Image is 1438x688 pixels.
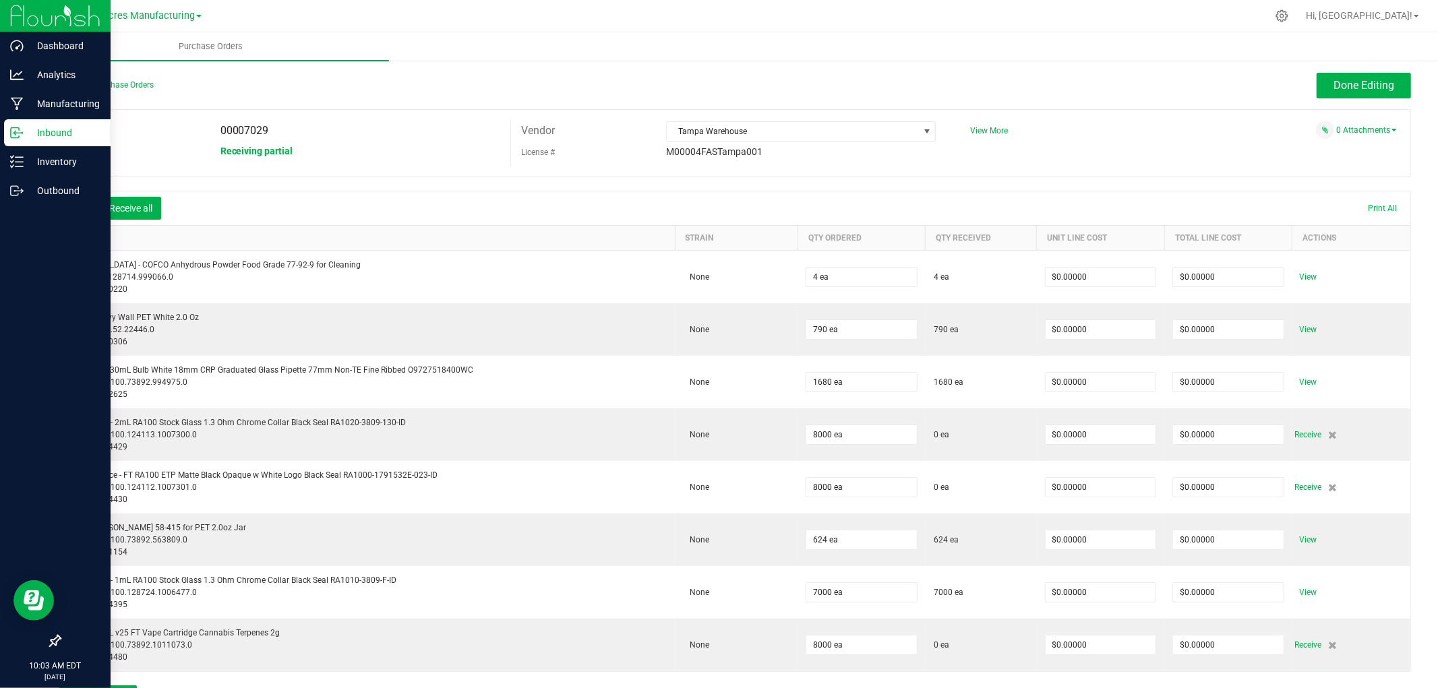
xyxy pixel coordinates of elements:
[1294,479,1321,495] span: Receive
[1334,79,1394,92] span: Done Editing
[934,376,963,388] span: 1680 ea
[1294,269,1321,285] span: View
[926,225,1037,250] th: Qty Received
[666,146,762,157] span: M00004FASTampa001
[1317,73,1411,98] button: Done Editing
[806,373,917,392] input: 0 ea
[683,430,709,439] span: None
[1173,530,1284,549] input: $0.00000
[1037,225,1165,250] th: Unit Line Cost
[934,271,949,283] span: 4 ea
[683,325,709,334] span: None
[1173,635,1284,654] input: $0.00000
[1294,321,1321,338] span: View
[160,40,261,53] span: Purchase Orders
[1294,637,1321,653] span: Receive
[934,534,959,546] span: 624 ea
[1046,583,1156,602] input: $0.00000
[934,429,949,441] span: 0 ea
[1274,9,1290,22] div: Manage settings
[1294,427,1321,443] span: Receive
[13,580,54,621] iframe: Resource center
[667,122,918,141] span: Tampa Warehouse
[1173,268,1284,286] input: $0.00000
[683,535,709,544] span: None
[1294,532,1321,548] span: View
[806,583,917,602] input: 0 ea
[69,311,667,348] div: Jar - Heavy Wall PET White 2.0 Oz SKU: 3.12.52.22446.0 Part: 3000306
[69,416,667,453] div: Cartridge - 2mL RA100 Stock Glass 1.3 Ohm Chrome Collar Black Seal RA1020-3809-130-ID SKU: 2.7010...
[69,259,667,295] div: [MEDICAL_DATA] - COFCO Anhydrous Powder Food Grade 77-92-9 for Cleaning SKU: 3.9.128714.999066.0 ...
[1316,121,1334,139] span: Attach a document
[521,121,555,141] label: Vendor
[69,364,667,400] div: Dropper - 30mL Bulb White 18mm CRP Graduated Glass Pipette 77mm Non-TE Fine Ribbed O9727518400WC ...
[1336,125,1397,135] a: 0 Attachments
[32,32,389,61] a: Purchase Orders
[806,635,917,654] input: 0 ea
[24,125,104,141] p: Inbound
[1173,478,1284,497] input: $0.00000
[24,38,104,54] p: Dashboard
[683,482,709,492] span: None
[934,323,959,336] span: 790 ea
[683,588,709,597] span: None
[24,96,104,112] p: Manufacturing
[1046,373,1156,392] input: $0.00000
[1046,320,1156,339] input: $0.00000
[1292,225,1410,250] th: Actions
[1173,583,1284,602] input: $0.00000
[806,478,917,497] input: 0 ea
[934,586,963,598] span: 7000 ea
[934,481,949,493] span: 0 ea
[24,183,104,199] p: Outbound
[1294,584,1321,600] span: View
[683,377,709,387] span: None
[1046,530,1156,549] input: $0.00000
[73,10,195,22] span: Green Acres Manufacturing
[1046,478,1156,497] input: $0.00000
[10,68,24,82] inline-svg: Analytics
[1173,320,1284,339] input: $0.00000
[6,672,104,682] p: [DATE]
[1173,373,1284,392] input: $0.00000
[69,574,667,611] div: Cartridge - 1mL RA100 Stock Glass 1.3 Ohm Chrome Collar Black Seal RA1010-3809-F-ID SKU: 2.70100....
[1046,635,1156,654] input: $0.00000
[10,184,24,197] inline-svg: Outbound
[1368,204,1397,213] span: Print All
[24,67,104,83] p: Analytics
[1173,425,1284,444] input: $0.00000
[798,225,926,250] th: Qty Ordered
[220,146,293,156] span: Receiving partial
[806,320,917,339] input: 0 ea
[220,124,269,137] span: 00007029
[6,660,104,672] p: 10:03 AM EDT
[683,640,709,650] span: None
[806,530,917,549] input: 0 ea
[1164,225,1292,250] th: Total Line Cost
[61,225,676,250] th: Item
[675,225,798,250] th: Strain
[10,97,24,111] inline-svg: Manufacturing
[10,155,24,168] inline-svg: Inventory
[1306,10,1412,21] span: Hi, [GEOGRAPHIC_DATA]!
[1046,425,1156,444] input: $0.00000
[24,154,104,170] p: Inventory
[521,142,555,162] label: License #
[100,197,161,220] button: Receive all
[934,639,949,651] span: 0 ea
[69,469,667,505] div: Mouthpiece - FT RA100 ETP Matte Black Opaque w White Logo Black Seal RA1000-1791532E-023-ID SKU: ...
[806,425,917,444] input: 0 ea
[1294,374,1321,390] span: View
[1046,268,1156,286] input: $0.00000
[10,126,24,139] inline-svg: Inbound
[970,126,1008,135] a: View More
[10,39,24,53] inline-svg: Dashboard
[683,272,709,282] span: None
[806,268,917,286] input: 0 ea
[69,522,667,558] div: Lid - [PERSON_NAME] 58-415 for PET 2.0oz Jar SKU: 2.70100.73892.563809.0 Part: 3001154
[69,627,667,663] div: Pouch - FL v25 FT Vape Cartridge Cannabis Terpenes 2g SKU: 2.70100.73892.1011073.0 Part: 3004480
